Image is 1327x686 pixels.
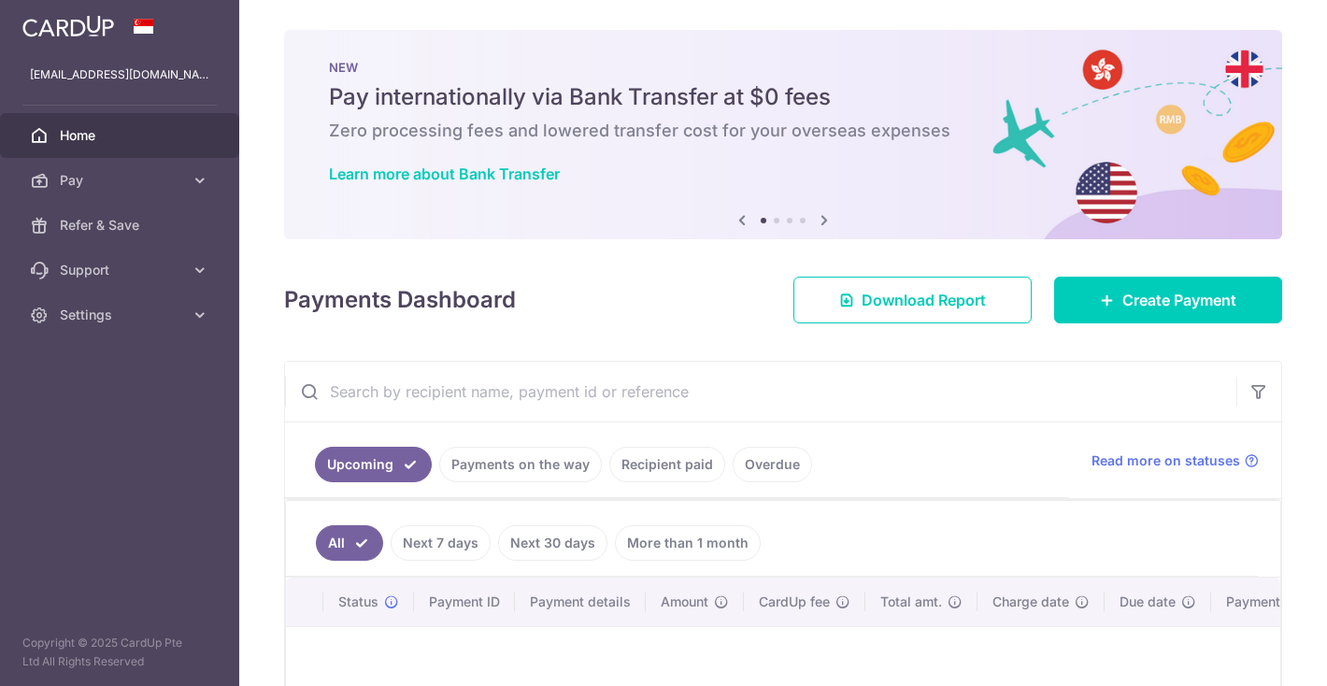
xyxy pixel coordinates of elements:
a: All [316,525,383,561]
a: Payments on the way [439,447,602,482]
a: Recipient paid [609,447,725,482]
img: CardUp [22,15,114,37]
a: Learn more about Bank Transfer [329,164,560,183]
span: Create Payment [1122,289,1236,311]
input: Search by recipient name, payment id or reference [285,362,1236,422]
a: More than 1 month [615,525,761,561]
a: Upcoming [315,447,432,482]
a: Read more on statuses [1092,451,1259,470]
span: Total amt. [880,593,942,611]
span: Settings [60,306,183,324]
span: Download Report [862,289,986,311]
span: Charge date [992,593,1069,611]
a: Download Report [793,277,1032,323]
span: Refer & Save [60,216,183,235]
span: Read more on statuses [1092,451,1240,470]
h4: Payments Dashboard [284,283,516,317]
span: Status [338,593,378,611]
p: [EMAIL_ADDRESS][DOMAIN_NAME] [30,65,209,84]
span: Amount [661,593,708,611]
p: NEW [329,60,1237,75]
span: Home [60,126,183,145]
a: Next 7 days [391,525,491,561]
th: Payment details [515,578,646,626]
span: Support [60,261,183,279]
th: Payment ID [414,578,515,626]
span: Due date [1120,593,1176,611]
h5: Pay internationally via Bank Transfer at $0 fees [329,82,1237,112]
a: Next 30 days [498,525,607,561]
h6: Zero processing fees and lowered transfer cost for your overseas expenses [329,120,1237,142]
span: CardUp fee [759,593,830,611]
a: Create Payment [1054,277,1282,323]
img: Bank transfer banner [284,30,1282,239]
span: Pay [60,171,183,190]
a: Overdue [733,447,812,482]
